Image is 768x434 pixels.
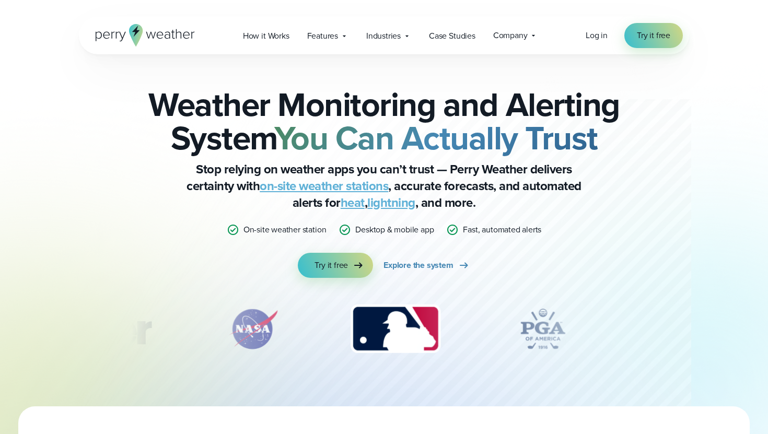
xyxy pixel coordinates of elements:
a: Try it free [298,253,373,278]
h2: Weather Monitoring and Alerting System [131,88,637,155]
span: Features [307,30,338,42]
p: Stop relying on weather apps you can’t trust — Perry Weather delivers certainty with , accurate f... [175,161,593,211]
span: Log in [586,29,608,41]
a: heat [341,193,365,212]
a: Log in [586,29,608,42]
a: on-site weather stations [260,177,388,195]
span: Industries [366,30,401,42]
img: DPR-Construction.svg [635,303,718,355]
span: Company [493,29,528,42]
a: Case Studies [420,25,484,46]
span: Try it free [637,29,670,42]
a: Explore the system [383,253,470,278]
a: lightning [367,193,415,212]
a: How it Works [234,25,298,46]
div: 1 of 12 [18,303,167,355]
img: Turner-Construction_1.svg [18,303,167,355]
div: 2 of 12 [217,303,290,355]
p: Desktop & mobile app [355,224,434,236]
p: Fast, automated alerts [463,224,541,236]
img: NASA.svg [217,303,290,355]
img: MLB.svg [340,303,450,355]
a: Try it free [624,23,683,48]
span: Try it free [315,259,348,272]
span: How it Works [243,30,289,42]
div: 3 of 12 [340,303,450,355]
strong: You Can Actually Trust [274,113,598,162]
div: 5 of 12 [635,303,718,355]
p: On-site weather station [243,224,327,236]
span: Case Studies [429,30,475,42]
div: 4 of 12 [501,303,585,355]
div: slideshow [131,303,637,360]
img: PGA.svg [501,303,585,355]
span: Explore the system [383,259,453,272]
